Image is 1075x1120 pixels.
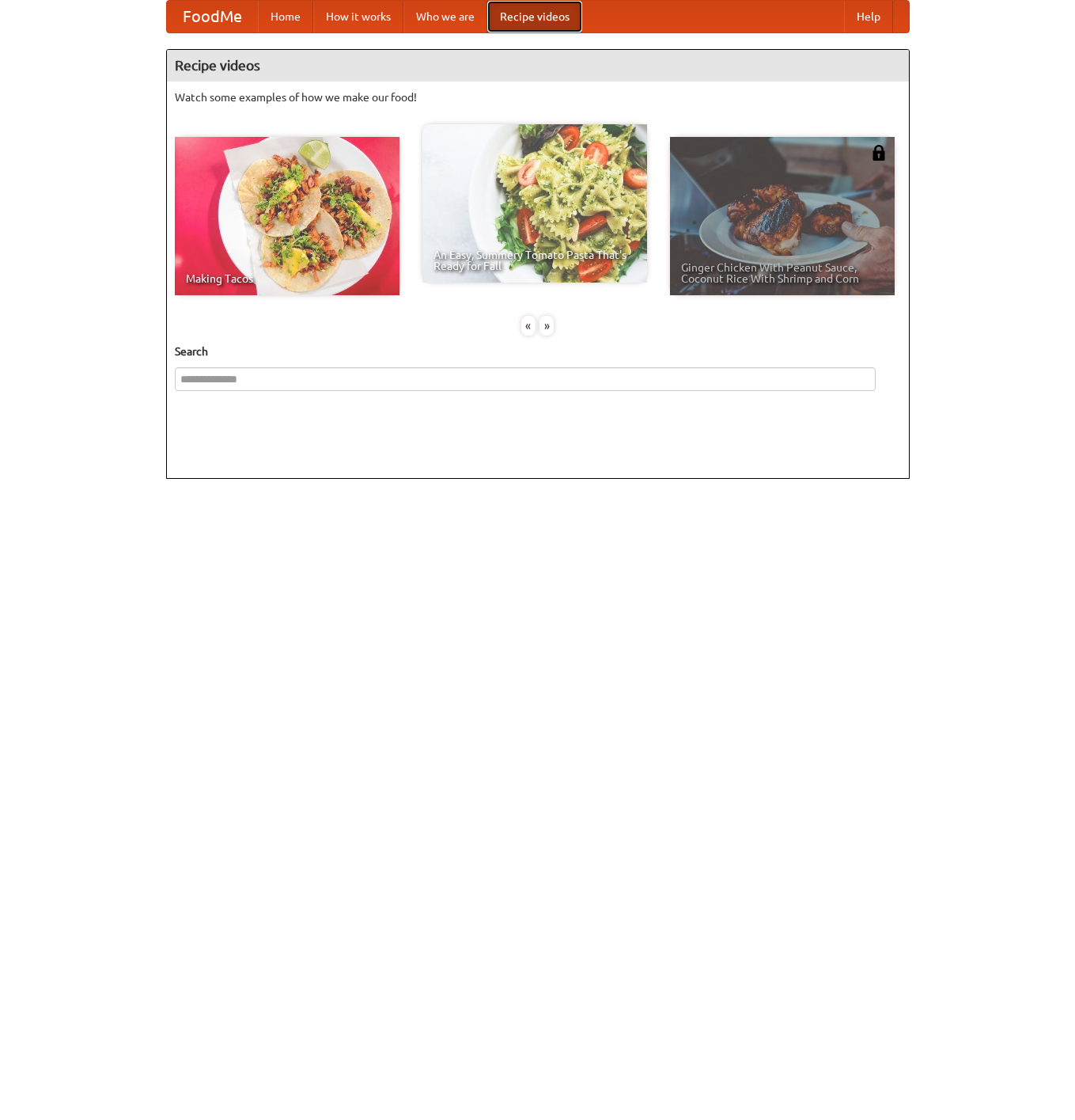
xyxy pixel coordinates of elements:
a: Home [258,1,313,32]
a: An Easy, Summery Tomato Pasta That's Ready for Fall [422,124,647,283]
h4: Recipe videos [167,50,909,82]
p: Watch some examples of how we make our food! [175,89,901,105]
a: Making Tacos [175,137,399,295]
a: Recipe videos [487,1,582,32]
img: 483408.png [871,145,887,161]
a: FoodMe [167,1,258,32]
div: » [539,316,554,336]
span: An Easy, Summery Tomato Pasta That's Ready for Fall [433,249,636,271]
div: « [521,316,536,336]
a: How it works [313,1,403,32]
a: Who we are [403,1,487,32]
a: Help [844,1,893,32]
h5: Search [175,344,901,359]
span: Making Tacos [186,273,388,284]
